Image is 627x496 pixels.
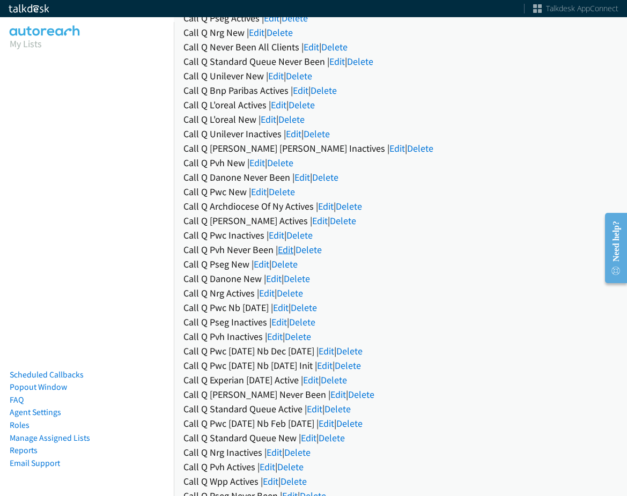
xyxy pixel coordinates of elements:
[317,359,333,372] a: Edit
[10,395,24,405] a: FAQ
[294,171,310,183] a: Edit
[267,446,282,458] a: Edit
[183,127,617,141] div: Call Q Unilever Inactives | |
[330,214,356,227] a: Delete
[259,287,275,299] a: Edit
[289,316,315,328] a: Delete
[318,200,334,212] a: Edit
[284,272,310,285] a: Delete
[183,170,617,184] div: Call Q Danone Never Been | |
[183,271,617,286] div: Call Q Danone New | |
[389,142,405,154] a: Edit
[10,420,29,430] a: Roles
[324,403,351,415] a: Delete
[10,458,60,468] a: Email Support
[261,113,276,125] a: Edit
[271,258,298,270] a: Delete
[251,186,267,198] a: Edit
[286,128,301,140] a: Edit
[183,156,617,170] div: Call Q Pvh New | |
[183,199,617,213] div: Call Q Archdiocese Of Ny Actives | |
[183,98,617,112] div: Call Q L'oreal Actives | |
[183,83,617,98] div: Call Q Bnp Paribas Actives | |
[407,142,433,154] a: Delete
[277,461,304,473] a: Delete
[312,214,328,227] a: Edit
[10,382,67,392] a: Popout Window
[321,41,348,53] a: Delete
[183,25,617,40] div: Call Q Nrg New | |
[336,200,362,212] a: Delete
[271,316,287,328] a: Edit
[183,445,617,460] div: Call Q Nrg Inactives | |
[183,431,617,445] div: Call Q Standard Queue New | |
[183,387,617,402] div: Call Q [PERSON_NAME] Never Been | |
[307,403,322,415] a: Edit
[183,344,617,358] div: Call Q Pwc [DATE] Nb Dec [DATE] | |
[293,84,308,97] a: Edit
[183,358,617,373] div: Call Q Pwc [DATE] Nb [DATE] Init | |
[10,445,38,455] a: Reports
[183,40,617,54] div: Call Q Never Been All Clients | |
[263,475,278,487] a: Edit
[183,141,617,156] div: Call Q [PERSON_NAME] [PERSON_NAME] Inactives | |
[303,374,319,386] a: Edit
[254,258,269,270] a: Edit
[304,128,330,140] a: Delete
[10,433,90,443] a: Manage Assigned Lists
[289,99,315,111] a: Delete
[278,243,293,256] a: Edit
[183,329,617,344] div: Call Q Pvh Inactives | |
[335,359,361,372] a: Delete
[10,369,84,380] a: Scheduled Callbacks
[348,388,374,401] a: Delete
[183,300,617,315] div: Call Q Pwc Nb [DATE] | |
[183,213,617,228] div: Call Q [PERSON_NAME] Actives | |
[296,243,322,256] a: Delete
[321,374,347,386] a: Delete
[286,70,312,82] a: Delete
[319,417,334,430] a: Edit
[183,257,617,271] div: Call Q Pseg New | |
[282,12,308,24] a: Delete
[319,432,345,444] a: Delete
[278,113,305,125] a: Delete
[249,26,264,39] a: Edit
[183,228,617,242] div: Call Q Pwc Inactives | |
[596,205,627,291] iframe: Resource Center
[183,54,617,69] div: Call Q Standard Queue Never Been | |
[329,55,345,68] a: Edit
[10,38,42,50] a: My Lists
[330,388,346,401] a: Edit
[319,345,334,357] a: Edit
[273,301,289,314] a: Edit
[183,460,617,474] div: Call Q Pvh Actives | |
[269,229,284,241] a: Edit
[281,475,307,487] a: Delete
[285,330,311,343] a: Delete
[266,272,282,285] a: Edit
[264,12,279,24] a: Edit
[336,417,363,430] a: Delete
[183,112,617,127] div: Call Q L'oreal New | |
[183,315,617,329] div: Call Q Pseg Inactives | |
[267,157,293,169] a: Delete
[269,186,295,198] a: Delete
[260,461,275,473] a: Edit
[183,402,617,416] div: Call Q Standard Queue Active | |
[183,474,617,488] div: Call Q Wpp Actives | |
[284,446,311,458] a: Delete
[533,3,618,14] a: Talkdesk AppConnect
[291,301,317,314] a: Delete
[183,11,617,25] div: Call Q Pseg Actives | |
[249,157,265,169] a: Edit
[311,84,337,97] a: Delete
[267,26,293,39] a: Delete
[267,330,283,343] a: Edit
[271,99,286,111] a: Edit
[304,41,319,53] a: Edit
[183,69,617,83] div: Call Q Unilever New | |
[183,184,617,199] div: Call Q Pwc New | |
[277,287,303,299] a: Delete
